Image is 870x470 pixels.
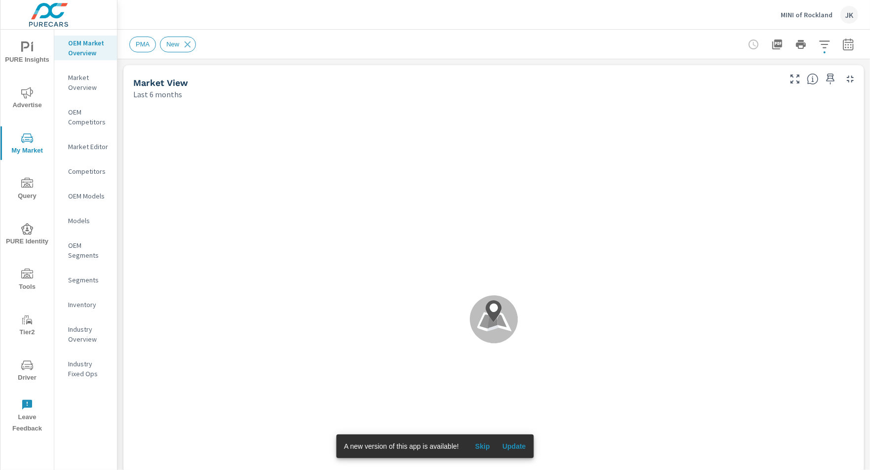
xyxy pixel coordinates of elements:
[842,71,858,87] button: Minimize Widget
[68,275,109,285] p: Segments
[54,238,117,263] div: OEM Segments
[54,70,117,95] div: Market Overview
[840,6,858,24] div: JK
[130,40,155,48] span: PMA
[838,35,858,54] button: Select Date Range
[3,178,51,202] span: Query
[498,438,530,454] button: Update
[68,324,109,344] p: Industry Overview
[3,399,51,434] span: Leave Feedback
[133,78,188,88] h5: Market View
[0,30,54,438] div: nav menu
[54,273,117,287] div: Segments
[68,107,109,127] p: OEM Competitors
[787,71,803,87] button: Make Fullscreen
[54,356,117,381] div: Industry Fixed Ops
[3,132,51,157] span: My Market
[68,73,109,92] p: Market Overview
[160,37,196,52] div: New
[54,297,117,312] div: Inventory
[68,216,109,226] p: Models
[823,71,838,87] span: Save this to your personalized report
[68,300,109,310] p: Inventory
[767,35,787,54] button: "Export Report to PDF"
[502,442,526,451] span: Update
[68,166,109,176] p: Competitors
[807,73,819,85] span: Find the biggest opportunities in your market for your inventory. Understand by postal code where...
[3,87,51,111] span: Advertise
[133,88,182,100] p: Last 6 months
[3,223,51,247] span: PURE Identity
[68,38,109,58] p: OEM Market Overview
[68,191,109,201] p: OEM Models
[54,36,117,60] div: OEM Market Overview
[54,164,117,179] div: Competitors
[54,139,117,154] div: Market Editor
[815,35,834,54] button: Apply Filters
[344,442,459,450] span: A new version of this app is available!
[781,10,832,19] p: MINI of Rockland
[68,240,109,260] p: OEM Segments
[54,105,117,129] div: OEM Competitors
[467,438,498,454] button: Skip
[54,322,117,347] div: Industry Overview
[54,189,117,203] div: OEM Models
[68,359,109,379] p: Industry Fixed Ops
[54,213,117,228] div: Models
[3,314,51,338] span: Tier2
[3,269,51,293] span: Tools
[471,442,494,451] span: Skip
[3,359,51,384] span: Driver
[68,142,109,152] p: Market Editor
[160,40,185,48] span: New
[791,35,811,54] button: Print Report
[3,41,51,66] span: PURE Insights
